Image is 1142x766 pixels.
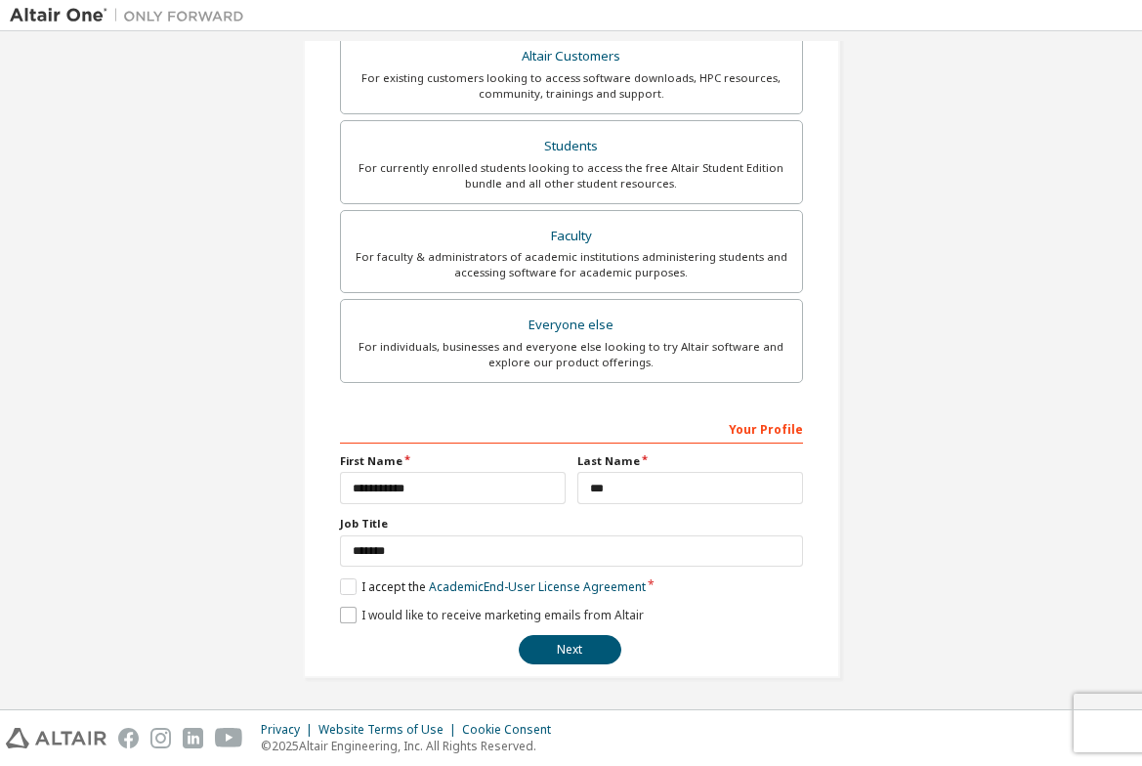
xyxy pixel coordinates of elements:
label: I accept the [340,578,646,595]
label: I would like to receive marketing emails from Altair [340,607,644,623]
label: Job Title [340,516,803,532]
img: facebook.svg [118,728,139,748]
img: Altair One [10,6,254,25]
img: altair_logo.svg [6,728,106,748]
div: Everyone else [353,312,790,339]
button: Next [519,635,621,664]
div: Cookie Consent [462,722,563,738]
label: Last Name [577,453,803,469]
img: instagram.svg [150,728,171,748]
img: linkedin.svg [183,728,203,748]
div: Faculty [353,223,790,250]
div: For faculty & administrators of academic institutions administering students and accessing softwa... [353,249,790,280]
p: © 2025 Altair Engineering, Inc. All Rights Reserved. [261,738,563,754]
div: For individuals, businesses and everyone else looking to try Altair software and explore our prod... [353,339,790,370]
div: For currently enrolled students looking to access the free Altair Student Edition bundle and all ... [353,160,790,191]
div: Altair Customers [353,43,790,70]
div: Students [353,133,790,160]
label: First Name [340,453,566,469]
div: Website Terms of Use [318,722,462,738]
div: Privacy [261,722,318,738]
div: Your Profile [340,412,803,444]
img: youtube.svg [215,728,243,748]
a: Academic End-User License Agreement [429,578,646,595]
div: For existing customers looking to access software downloads, HPC resources, community, trainings ... [353,70,790,102]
